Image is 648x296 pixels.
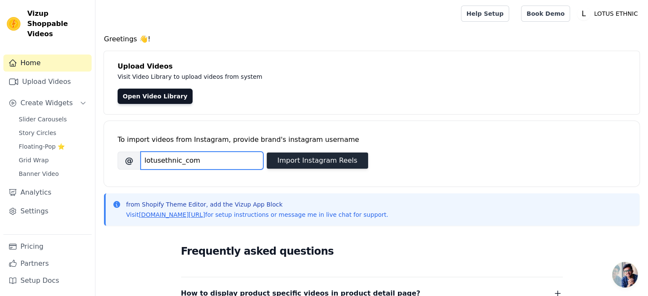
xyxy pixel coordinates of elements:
[139,211,205,218] a: [DOMAIN_NAME][URL]
[3,255,92,272] a: Partners
[521,6,570,22] a: Book Demo
[104,34,639,44] h4: Greetings 👋!
[3,73,92,90] a: Upload Videos
[612,262,638,287] a: Open chat
[118,135,626,145] div: To import videos from Instagram, provide brand's instagram username
[582,9,586,18] text: L
[3,184,92,201] a: Analytics
[118,72,499,82] p: Visit Video Library to upload videos from system
[14,141,92,152] a: Floating-Pop ⭐
[7,17,20,31] img: Vizup
[19,115,67,124] span: Slider Carousels
[14,127,92,139] a: Story Circles
[590,6,641,21] p: LOTUS ETHNIC
[118,61,626,72] h4: Upload Videos
[20,98,73,108] span: Create Widgets
[126,200,388,209] p: from Shopify Theme Editor, add the Vizup App Block
[19,170,59,178] span: Banner Video
[181,243,563,260] h2: Frequently asked questions
[118,152,141,170] span: @
[118,89,193,104] a: Open Video Library
[3,238,92,255] a: Pricing
[267,152,368,169] button: Import Instagram Reels
[14,154,92,166] a: Grid Wrap
[19,129,56,137] span: Story Circles
[14,168,92,180] a: Banner Video
[126,210,388,219] p: Visit for setup instructions or message me in live chat for support.
[19,142,65,151] span: Floating-Pop ⭐
[14,113,92,125] a: Slider Carousels
[3,272,92,289] a: Setup Docs
[3,203,92,220] a: Settings
[141,152,263,170] input: username
[461,6,509,22] a: Help Setup
[27,9,88,39] span: Vizup Shoppable Videos
[3,95,92,112] button: Create Widgets
[19,156,49,164] span: Grid Wrap
[3,55,92,72] a: Home
[577,6,641,21] button: L LOTUS ETHNIC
